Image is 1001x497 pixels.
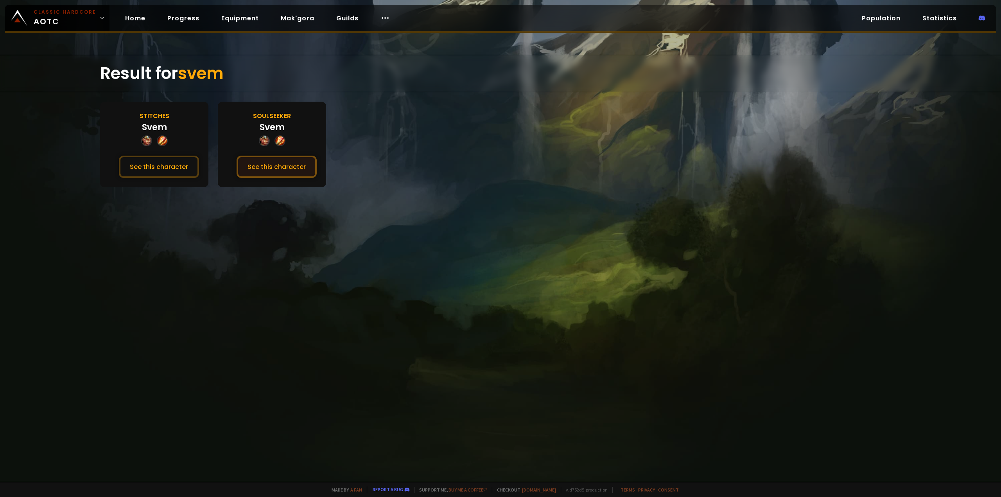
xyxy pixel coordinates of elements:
[119,10,152,26] a: Home
[215,10,265,26] a: Equipment
[561,487,608,493] span: v. d752d5 - production
[161,10,206,26] a: Progress
[492,487,556,493] span: Checkout
[658,487,679,493] a: Consent
[253,111,291,121] div: Soulseeker
[142,121,167,134] div: Svem
[140,111,169,121] div: Stitches
[414,487,487,493] span: Support me,
[100,55,901,92] div: Result for
[621,487,635,493] a: Terms
[327,487,362,493] span: Made by
[522,487,556,493] a: [DOMAIN_NAME]
[260,121,285,134] div: Svem
[350,487,362,493] a: a fan
[178,62,224,85] span: svem
[373,486,403,492] a: Report a bug
[237,156,317,178] button: See this character
[638,487,655,493] a: Privacy
[448,487,487,493] a: Buy me a coffee
[34,9,96,27] span: AOTC
[330,10,365,26] a: Guilds
[916,10,963,26] a: Statistics
[119,156,199,178] button: See this character
[5,5,109,31] a: Classic HardcoreAOTC
[34,9,96,16] small: Classic Hardcore
[274,10,321,26] a: Mak'gora
[856,10,907,26] a: Population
